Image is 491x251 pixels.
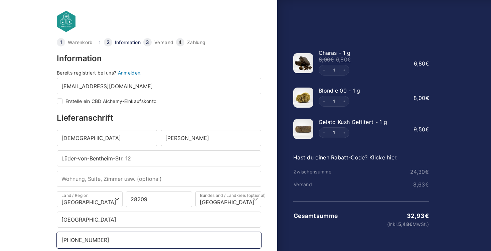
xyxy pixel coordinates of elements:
span: € [426,60,429,67]
button: Decrement [319,96,329,106]
span: 5,48 [398,221,413,227]
a: Versand [154,40,173,45]
input: Vorname [57,130,157,146]
input: Wohnung, Suite, Zimmer usw. (optional) [57,171,261,187]
small: (inkl. MwSt.) [339,222,429,227]
th: Gesamtsumme [293,213,339,219]
button: Increment [339,128,349,138]
a: Warenkorb [68,40,93,45]
span: Bereits registriert bei uns? [57,70,116,76]
a: Hast du einen Rabatt-Code? Klicke hier. [293,154,398,161]
input: Straße [57,150,261,166]
span: € [330,56,334,63]
span: Gelato Kush Gefiltert - 1 g [319,119,387,125]
bdi: 32,93 [407,212,429,219]
bdi: 8,00 [414,95,429,101]
span: € [347,56,351,63]
th: Versand [293,182,339,187]
a: Edit [329,68,339,72]
a: Zahlung [187,40,205,45]
span: € [426,95,429,101]
input: Telefon [57,232,261,248]
h3: Information [57,54,261,62]
span: Charas - 1 g [319,49,351,56]
bdi: 6,80 [414,60,429,67]
a: Information [115,40,141,45]
button: Increment [339,65,349,75]
bdi: 9,50 [414,126,429,133]
input: E-Mail-Adresse [57,78,261,94]
span: € [425,181,429,188]
h3: Lieferanschrift [57,114,261,122]
input: Nachname [161,130,261,146]
bdi: 24,30 [410,168,429,175]
button: Increment [339,96,349,106]
label: Erstelle ein CBD Alchemy-Einkaufskonto. [65,99,158,104]
span: € [426,126,429,133]
span: € [425,168,429,175]
button: Decrement [319,65,329,75]
bdi: 8,63 [413,181,429,188]
a: Edit [329,99,339,103]
span: € [409,221,413,227]
span: € [425,212,429,219]
a: Edit [329,131,339,135]
input: Postleitzahl [126,191,192,207]
span: Blondie 00 - 1 g [319,87,360,94]
bdi: 8,00 [319,56,334,63]
th: Zwischensumme [293,169,339,174]
bdi: 6,80 [336,56,351,63]
a: Anmelden. [118,70,142,76]
button: Decrement [319,128,329,138]
input: Ort / Stadt [57,212,261,228]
